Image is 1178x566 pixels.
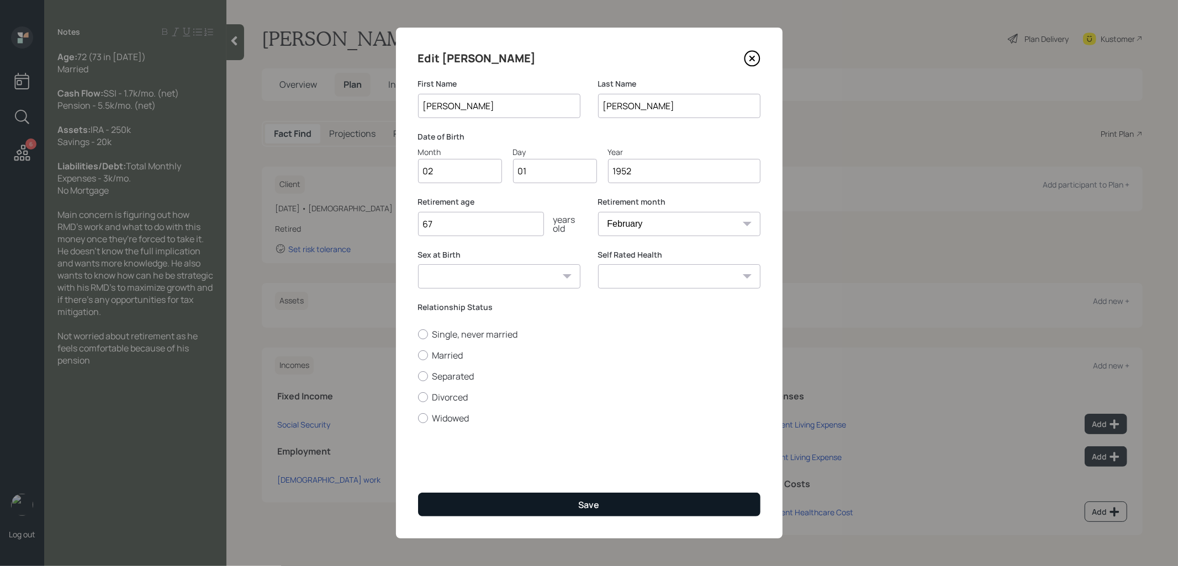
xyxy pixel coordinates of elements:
[513,146,597,158] div: Day
[418,146,502,158] div: Month
[418,78,580,89] label: First Name
[418,302,760,313] label: Relationship Status
[418,196,580,207] label: Retirement age
[598,249,760,260] label: Self Rated Health
[418,391,760,403] label: Divorced
[608,159,760,183] input: Year
[579,499,600,511] div: Save
[418,370,760,382] label: Separated
[418,328,760,340] label: Single, never married
[513,159,597,183] input: Day
[418,131,760,142] label: Date of Birth
[418,159,502,183] input: Month
[418,249,580,260] label: Sex at Birth
[608,146,760,158] div: Year
[418,493,760,516] button: Save
[598,196,760,207] label: Retirement month
[544,215,580,233] div: years old
[418,412,760,424] label: Widowed
[418,50,536,67] h4: Edit [PERSON_NAME]
[598,78,760,89] label: Last Name
[418,349,760,361] label: Married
